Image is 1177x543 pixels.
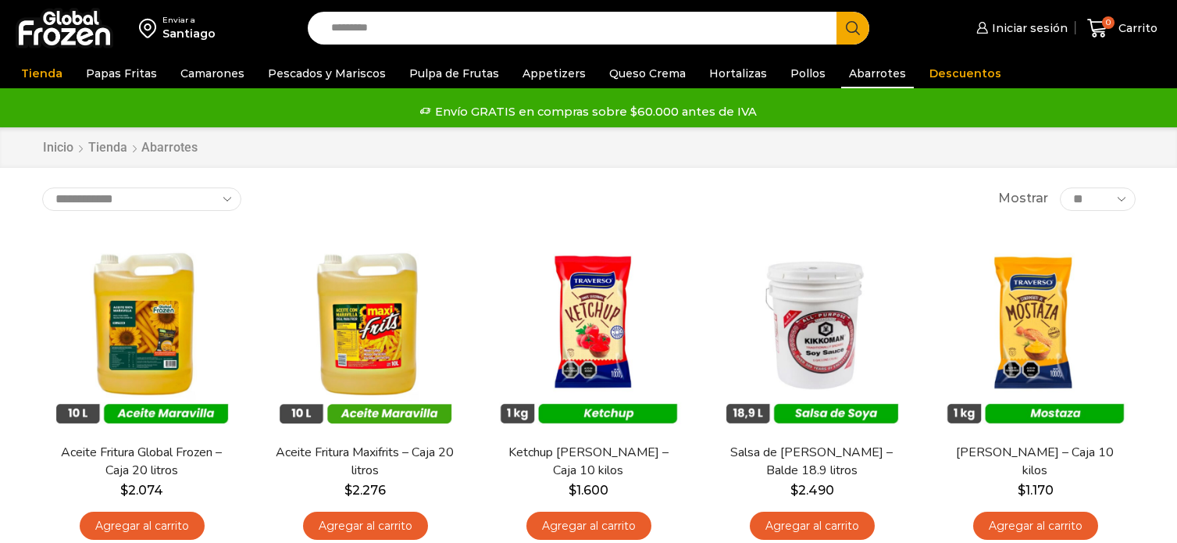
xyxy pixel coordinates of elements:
[922,59,1009,88] a: Descuentos
[78,59,165,88] a: Papas Fritas
[1115,20,1157,36] span: Carrito
[87,139,128,157] a: Tienda
[42,188,241,211] select: Pedido de la tienda
[973,512,1098,541] a: Agregar al carrito: “Mostaza Traverso - Caja 10 kilos”
[162,15,216,26] div: Enviar a
[141,140,198,155] h1: Abarrotes
[945,444,1125,480] a: [PERSON_NAME] – Caja 10 kilos
[722,444,901,480] a: Salsa de [PERSON_NAME] – Balde 18.9 litros
[790,483,834,498] bdi: 2.490
[1102,16,1115,29] span: 0
[601,59,694,88] a: Queso Crema
[344,483,352,498] span: $
[750,512,875,541] a: Agregar al carrito: “Salsa de Soya Kikkoman - Balde 18.9 litros”
[42,139,74,157] a: Inicio
[120,483,128,498] span: $
[569,483,608,498] bdi: 1.600
[344,483,386,498] bdi: 2.276
[1018,483,1054,498] bdi: 1.170
[401,59,507,88] a: Pulpa de Frutas
[13,59,70,88] a: Tienda
[275,444,455,480] a: Aceite Fritura Maxifrits – Caja 20 litros
[790,483,798,498] span: $
[836,12,869,45] button: Search button
[80,512,205,541] a: Agregar al carrito: “Aceite Fritura Global Frozen – Caja 20 litros”
[569,483,576,498] span: $
[42,139,198,157] nav: Breadcrumb
[139,15,162,41] img: address-field-icon.svg
[173,59,252,88] a: Camarones
[162,26,216,41] div: Santiago
[515,59,594,88] a: Appetizers
[120,483,163,498] bdi: 2.074
[998,190,1048,208] span: Mostrar
[303,512,428,541] a: Agregar al carrito: “Aceite Fritura Maxifrits - Caja 20 litros”
[988,20,1068,36] span: Iniciar sesión
[1018,483,1025,498] span: $
[972,13,1068,44] a: Iniciar sesión
[498,444,678,480] a: Ketchup [PERSON_NAME] – Caja 10 kilos
[260,59,394,88] a: Pescados y Mariscos
[701,59,775,88] a: Hortalizas
[526,512,651,541] a: Agregar al carrito: “Ketchup Traverso - Caja 10 kilos”
[52,444,231,480] a: Aceite Fritura Global Frozen – Caja 20 litros
[841,59,914,88] a: Abarrotes
[1083,10,1161,47] a: 0 Carrito
[783,59,833,88] a: Pollos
